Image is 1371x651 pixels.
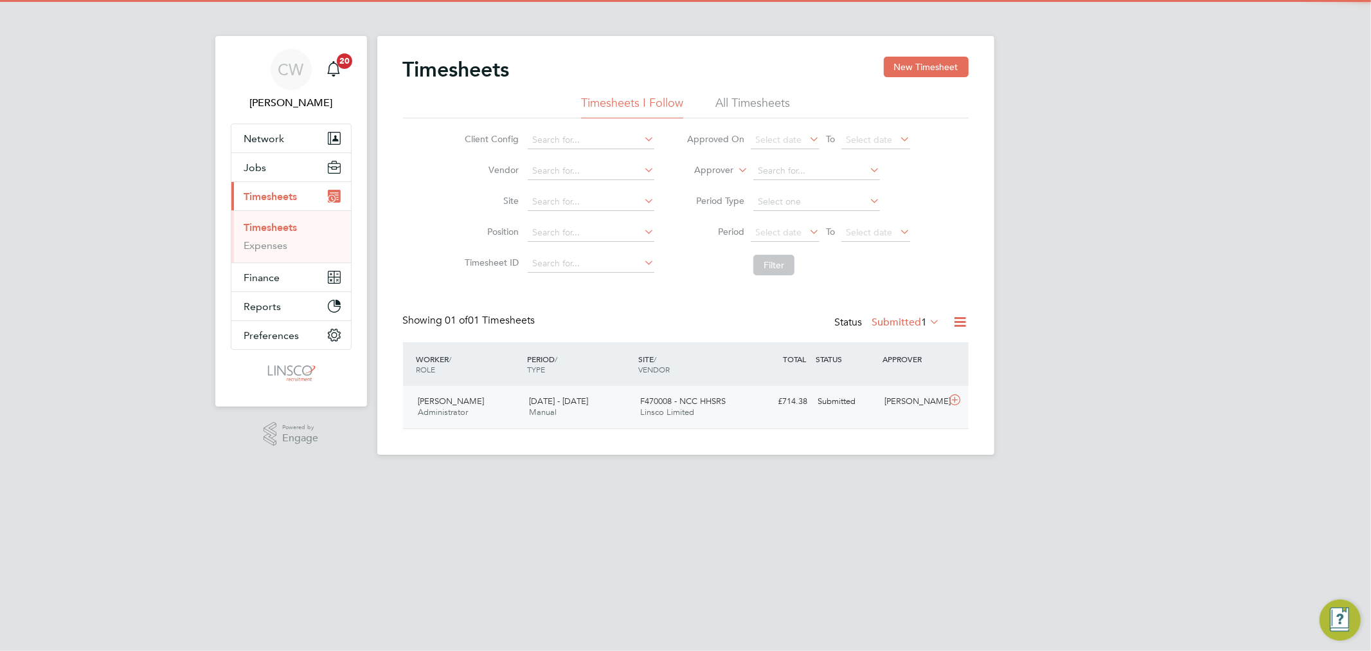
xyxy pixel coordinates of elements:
[231,49,352,111] a: CW[PERSON_NAME]
[635,347,746,381] div: SITE
[231,153,351,181] button: Jobs
[417,364,436,374] span: ROLE
[846,134,892,145] span: Select date
[755,134,802,145] span: Select date
[337,53,352,69] span: 20
[231,263,351,291] button: Finance
[686,133,744,145] label: Approved On
[528,131,654,149] input: Search for...
[403,57,510,82] h2: Timesheets
[282,422,318,433] span: Powered by
[244,300,282,313] span: Reports
[555,354,557,364] span: /
[879,347,946,371] div: APPROVER
[231,95,352,111] span: Chloe Whittall
[445,314,469,327] span: 01 of
[872,316,940,329] label: Submitted
[445,314,535,327] span: 01 Timesheets
[449,354,452,364] span: /
[461,195,519,206] label: Site
[231,182,351,210] button: Timesheets
[231,124,351,152] button: Network
[1320,600,1361,641] button: Engage Resource Center
[753,193,880,211] input: Select one
[528,224,654,242] input: Search for...
[278,61,304,78] span: CW
[529,407,557,417] span: Manual
[403,314,538,327] div: Showing
[231,210,351,262] div: Timesheets
[822,131,839,147] span: To
[884,57,969,77] button: New Timesheet
[461,164,519,176] label: Vendor
[879,391,946,412] div: [PERSON_NAME]
[461,226,519,237] label: Position
[753,162,880,180] input: Search for...
[529,396,588,407] span: [DATE] - [DATE]
[528,162,654,180] input: Search for...
[822,223,839,240] span: To
[813,391,880,412] div: Submitted
[746,391,813,412] div: £714.38
[244,133,285,145] span: Network
[676,164,733,177] label: Approver
[922,316,927,329] span: 1
[784,354,807,364] span: TOTAL
[715,95,790,118] li: All Timesheets
[244,221,298,234] a: Timesheets
[755,226,802,238] span: Select date
[215,36,367,407] nav: Main navigation
[231,321,351,349] button: Preferences
[244,239,288,252] a: Expenses
[654,354,656,364] span: /
[461,133,519,145] label: Client Config
[244,190,298,203] span: Timesheets
[244,271,280,284] span: Finance
[528,193,654,211] input: Search for...
[581,95,683,118] li: Timesheets I Follow
[231,363,352,383] a: Go to home page
[321,49,346,90] a: 20
[640,407,694,417] span: Linsco Limited
[418,407,469,417] span: Administrator
[418,396,485,407] span: [PERSON_NAME]
[244,161,267,174] span: Jobs
[282,433,318,444] span: Engage
[528,255,654,273] input: Search for...
[264,422,318,446] a: Powered byEngage
[461,257,519,268] label: Timesheet ID
[686,195,744,206] label: Period Type
[753,255,794,275] button: Filter
[524,347,635,381] div: PERIOD
[640,396,726,407] span: F470008 - NCC HHSRS
[813,347,880,371] div: STATUS
[638,364,670,374] span: VENDOR
[527,364,545,374] span: TYPE
[413,347,524,381] div: WORKER
[686,226,744,237] label: Period
[264,363,318,383] img: linsco-logo-retina.png
[835,314,943,332] div: Status
[244,329,300,342] span: Preferences
[231,292,351,320] button: Reports
[846,226,892,238] span: Select date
